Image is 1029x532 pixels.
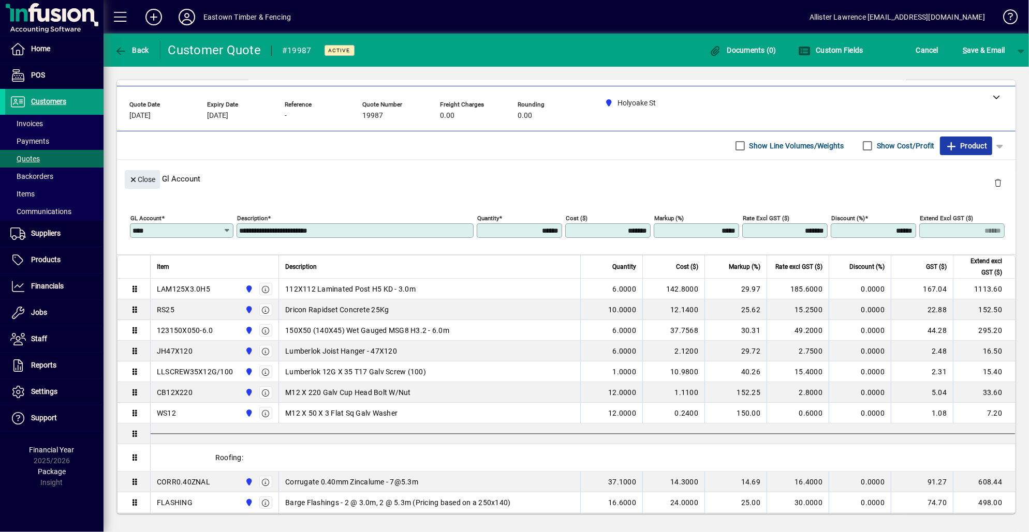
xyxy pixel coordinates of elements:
div: FLASHING [157,497,193,508]
a: Communications [5,203,104,220]
span: Holyoake St [242,366,254,377]
button: Back [112,41,152,59]
span: Holyoake St [242,283,254,295]
span: [DATE] [129,112,151,120]
span: Quotes [10,155,40,163]
td: 29.97 [704,279,767,299]
span: Product [945,138,987,154]
mat-label: Rate excl GST ($) [743,215,789,222]
span: 0.00 [518,112,532,120]
td: 1.1100 [642,382,704,403]
td: 30.31 [704,320,767,341]
span: Barge Flashings - 2 @ 3.0m, 2 @ 5.3m (Pricing based on a 250x140) [285,497,510,508]
span: S [963,46,967,54]
div: 0.6000 [773,408,822,418]
div: 15.2500 [773,305,822,315]
div: JH47X120 [157,346,193,356]
a: Home [5,36,104,62]
td: 44.28 [891,320,953,341]
mat-label: Cost ($) [566,215,587,222]
button: Save & Email [958,41,1010,59]
td: 2.31 [891,361,953,382]
td: 33.60 [953,382,1015,403]
span: Dricon Rapidset Concrete 25Kg [285,305,389,315]
div: 49.2000 [773,325,822,336]
div: Allister Lawrence [EMAIL_ADDRESS][DOMAIN_NAME] [810,9,985,25]
mat-label: Markup (%) [654,215,684,222]
span: Discount (%) [849,261,885,272]
span: Payments [10,137,49,145]
span: 6.0000 [613,346,637,356]
div: Eastown Timber & Fencing [203,9,291,25]
span: Lumberlok Joist Hanger - 47X120 [285,346,397,356]
span: Financial Year [30,446,75,454]
a: Staff [5,326,104,352]
td: 14.69 [704,472,767,492]
span: Item [157,261,169,272]
mat-label: Extend excl GST ($) [920,215,973,222]
span: Description [285,261,317,272]
td: 74.70 [891,492,953,513]
span: Rate excl GST ($) [775,261,822,272]
a: Financials [5,273,104,299]
span: 16.6000 [608,497,636,508]
td: 150.00 [704,403,767,423]
span: Cancel [916,42,939,58]
button: Product [940,136,992,155]
app-page-header-button: Delete [986,178,1010,187]
span: Holyoake St [242,497,254,508]
span: 1.0000 [613,367,637,377]
span: Customers [31,97,66,105]
app-page-header-button: Close [122,174,163,184]
td: 0.0000 [829,341,891,361]
td: 0.0000 [829,472,891,492]
span: Lumberlok 12G X 35 T17 Galv Screw (100) [285,367,426,377]
a: Quotes [5,150,104,168]
span: M12 X 50 X 3 Flat Sq Galv Washer [285,408,398,418]
td: 142.8000 [642,279,704,299]
td: 22.88 [891,299,953,320]
span: POS [31,71,45,79]
td: 0.0000 [829,279,891,299]
div: 2.7500 [773,346,822,356]
td: 40.26 [704,361,767,382]
span: Custom Fields [798,46,863,54]
div: 2.8000 [773,387,822,398]
td: 0.0000 [829,320,891,341]
div: CB12X220 [157,387,193,398]
span: Documents (0) [709,46,776,54]
td: 7.20 [953,403,1015,423]
span: 6.0000 [613,284,637,294]
span: - [285,112,287,120]
mat-label: Quantity [477,215,499,222]
td: 12.1400 [642,299,704,320]
div: LAM125X3.0H5 [157,284,210,294]
button: Documents (0) [707,41,779,59]
span: 0.00 [440,112,454,120]
div: Customer Quote [168,42,261,58]
td: 24.0000 [642,492,704,513]
a: Products [5,247,104,273]
span: Holyoake St [242,407,254,419]
span: Holyoake St [242,476,254,488]
button: Custom Fields [796,41,866,59]
span: Support [31,414,57,422]
button: Close [125,170,160,189]
span: Markup (%) [729,261,760,272]
div: CORR0.40ZNAL [157,477,210,487]
span: Suppliers [31,229,61,237]
span: M12 X 220 Galv Cup Head Bolt W/Nut [285,387,411,398]
a: Suppliers [5,221,104,247]
td: 608.44 [953,472,1015,492]
span: 150X50 (140X45) Wet Gauged MSG8 H3.2 - 6.0m [285,325,449,336]
span: Active [329,47,350,54]
span: Settings [31,387,57,396]
div: 185.6000 [773,284,822,294]
td: 0.0000 [829,382,891,403]
span: Extend excl GST ($) [960,255,1002,278]
a: Jobs [5,300,104,326]
td: 1113.60 [953,279,1015,299]
a: Payments [5,132,104,150]
button: Add [137,8,170,26]
button: Profile [170,8,203,26]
